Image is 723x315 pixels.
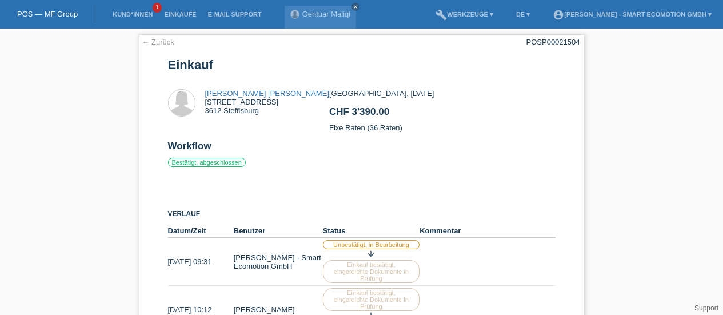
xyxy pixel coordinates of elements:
[168,210,556,218] h3: Verlauf
[168,141,556,158] h2: Workflow
[436,9,447,21] i: build
[168,238,234,286] td: [DATE] 09:31
[351,3,359,11] a: close
[430,11,499,18] a: buildWerkzeuge ▾
[168,224,234,238] th: Datum/Zeit
[168,58,556,72] h1: Einkauf
[323,260,420,283] label: Einkauf bestätigt, eingereichte Dokumente in Prüfung
[510,11,536,18] a: DE ▾
[323,224,420,238] th: Status
[234,238,323,286] td: [PERSON_NAME] - Smart Ecomotion GmbH
[420,224,555,238] th: Kommentar
[234,224,323,238] th: Benutzer
[107,11,158,18] a: Kund*innen
[17,10,78,18] a: POS — MF Group
[168,158,246,167] label: Bestätigt, abgeschlossen
[202,11,267,18] a: E-Mail Support
[323,240,420,249] label: Unbestätigt, in Bearbeitung
[329,106,555,123] h2: CHF 3'390.00
[353,4,358,10] i: close
[553,9,564,21] i: account_circle
[158,11,202,18] a: Einkäufe
[694,304,718,312] a: Support
[205,89,329,98] a: [PERSON_NAME] [PERSON_NAME]
[153,3,162,13] span: 1
[366,249,376,258] i: arrow_downward
[547,11,717,18] a: account_circle[PERSON_NAME] - Smart Ecomotion GmbH ▾
[329,89,555,141] div: [GEOGRAPHIC_DATA], [DATE] Fixe Raten (36 Raten)
[323,288,420,311] label: Einkauf bestätigt, eingereichte Dokumente in Prüfung
[526,38,580,46] div: POSP00021504
[205,89,329,115] div: [STREET_ADDRESS] 3612 Steffisburg
[302,10,351,18] a: Gentuar Maliqi
[142,38,174,46] a: ← Zurück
